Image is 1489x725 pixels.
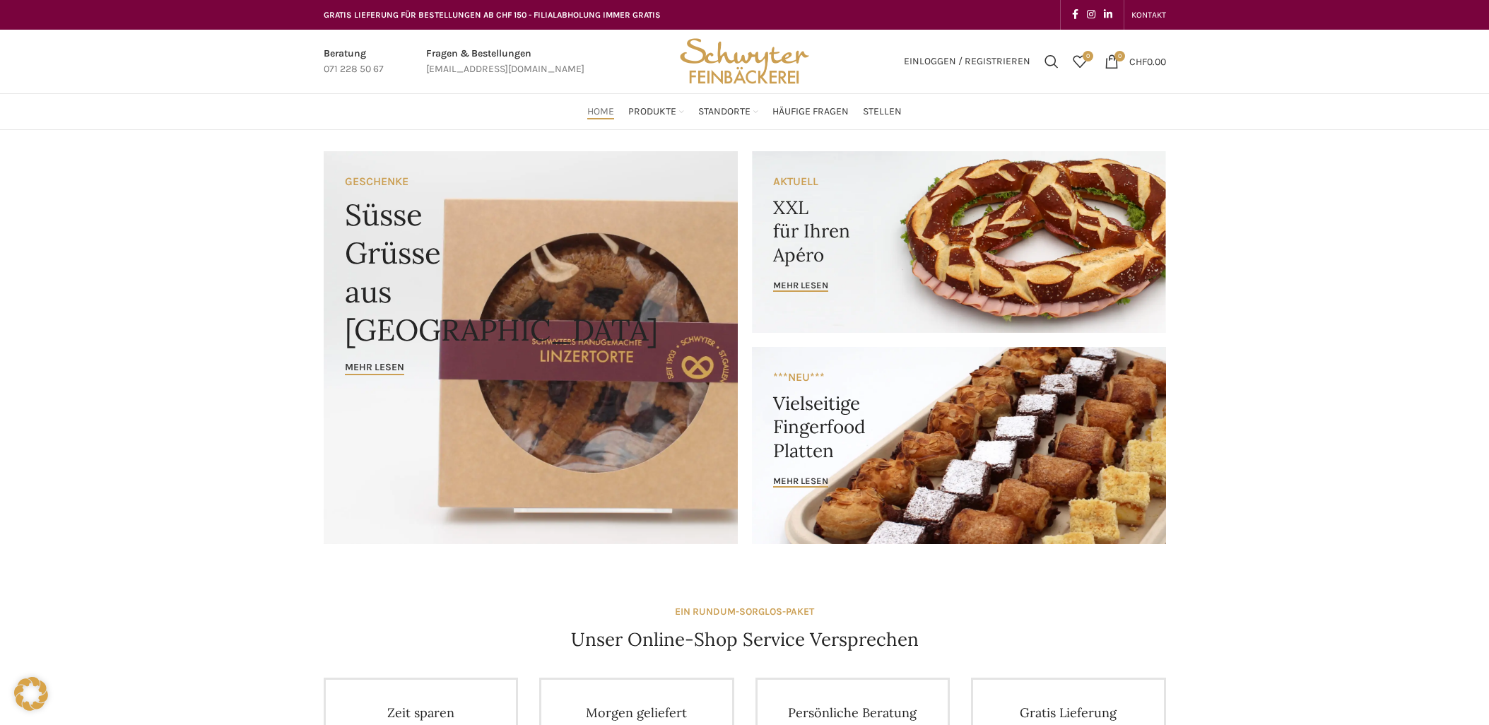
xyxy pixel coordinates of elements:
[779,705,927,721] h4: Persönliche Beratung
[571,627,919,652] h4: Unser Online-Shop Service Versprechen
[1083,5,1100,25] a: Instagram social link
[1100,5,1117,25] a: Linkedin social link
[897,47,1037,76] a: Einloggen / Registrieren
[675,606,814,618] strong: EIN RUNDUM-SORGLOS-PAKET
[324,151,738,544] a: Banner link
[1066,47,1094,76] a: 0
[752,151,1166,333] a: Banner link
[1068,5,1083,25] a: Facebook social link
[772,105,849,119] span: Häufige Fragen
[1124,1,1173,29] div: Secondary navigation
[426,46,584,78] a: Infobox link
[563,705,711,721] h4: Morgen geliefert
[587,105,614,119] span: Home
[1066,47,1094,76] div: Meine Wunschliste
[1037,47,1066,76] a: Suchen
[628,98,684,126] a: Produkte
[1129,55,1147,67] span: CHF
[1097,47,1173,76] a: 0 CHF0.00
[863,105,902,119] span: Stellen
[904,57,1030,66] span: Einloggen / Registrieren
[324,10,661,20] span: GRATIS LIEFERUNG FÜR BESTELLUNGEN AB CHF 150 - FILIALABHOLUNG IMMER GRATIS
[698,98,758,126] a: Standorte
[675,30,813,93] img: Bäckerei Schwyter
[1114,51,1125,61] span: 0
[994,705,1143,721] h4: Gratis Lieferung
[752,347,1166,544] a: Banner link
[1083,51,1093,61] span: 0
[317,98,1173,126] div: Main navigation
[772,98,849,126] a: Häufige Fragen
[628,105,676,119] span: Produkte
[587,98,614,126] a: Home
[863,98,902,126] a: Stellen
[675,54,813,66] a: Site logo
[324,46,384,78] a: Infobox link
[1131,1,1166,29] a: KONTAKT
[698,105,751,119] span: Standorte
[1131,10,1166,20] span: KONTAKT
[1129,55,1166,67] bdi: 0.00
[347,705,495,721] h4: Zeit sparen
